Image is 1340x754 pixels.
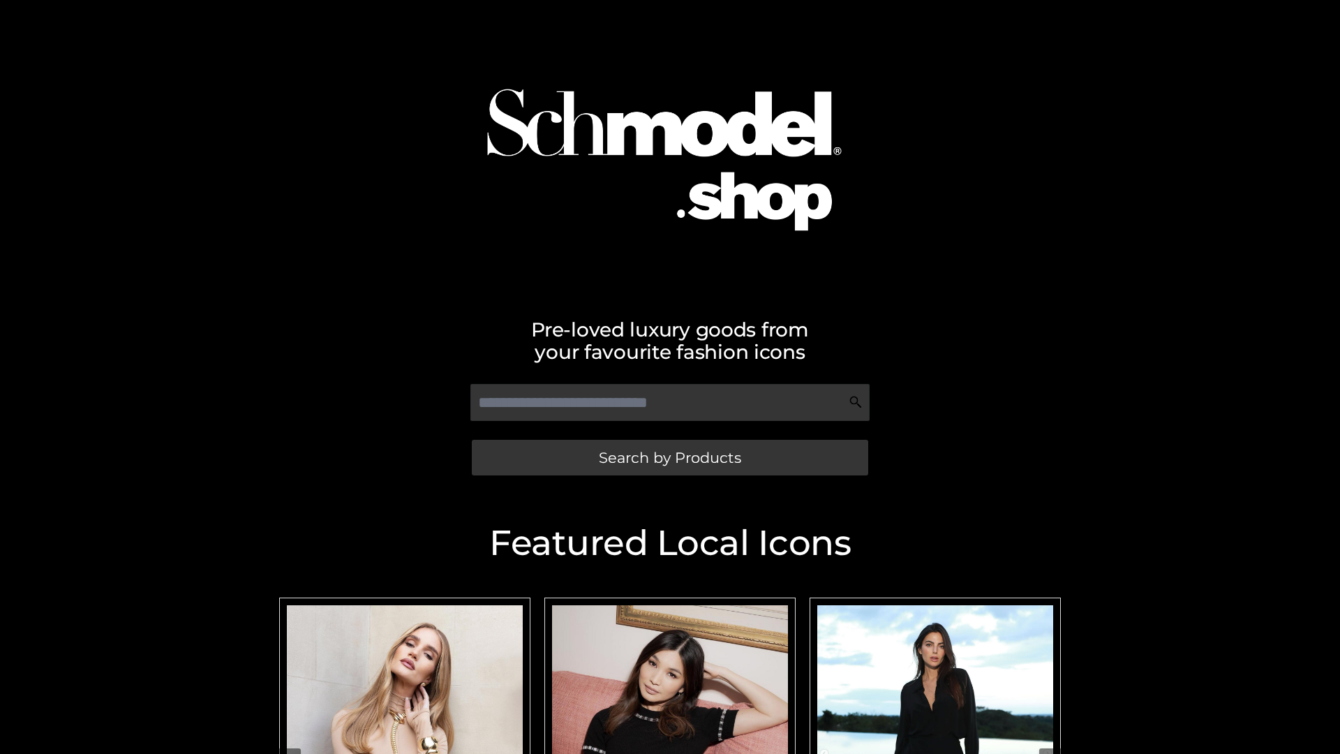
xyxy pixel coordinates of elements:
h2: Featured Local Icons​ [272,526,1068,561]
img: Search Icon [849,395,863,409]
span: Search by Products [599,450,741,465]
a: Search by Products [472,440,868,475]
h2: Pre-loved luxury goods from your favourite fashion icons [272,318,1068,363]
